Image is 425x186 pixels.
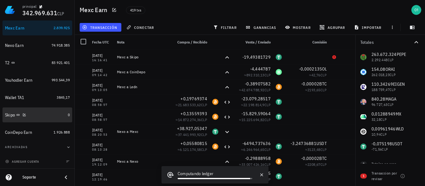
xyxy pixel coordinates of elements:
[5,95,25,100] div: Wallet TA1
[276,143,282,150] div: USDT-icon
[176,132,207,137] span: ≈
[180,147,201,152] span: 6.121.174,58
[316,141,327,146] span: USDT
[92,40,109,44] span: Fecha UTC
[305,162,327,167] span: ≈
[241,102,271,107] span: ≈
[92,52,112,59] div: [DATE]
[283,23,315,32] button: mostrar
[309,73,327,77] span: ≈
[212,129,218,135] div: USDT-icon
[212,114,218,120] div: BTC-icon
[250,66,271,72] span: -4,444787
[243,102,264,107] span: 22.198.814,9
[264,73,271,77] span: CLP
[363,174,364,179] span: 1
[371,161,408,167] div: Totales en cero
[68,112,70,117] span: 0
[363,161,364,166] span: 8
[239,117,271,122] span: ≈
[247,25,276,30] span: ganancias
[114,35,170,50] div: Nota
[245,81,271,87] span: -0,38907582
[319,156,327,161] span: BTC
[371,170,398,182] div: Transaccion por revisar
[214,25,237,30] span: filtrar
[311,73,320,77] span: 42,76
[4,158,42,165] button: agregar cuenta
[241,162,264,167] span: 33.007.426,16
[52,78,70,82] span: 993.544,39
[201,102,207,107] span: CLP
[54,25,70,30] span: 2.839.925
[276,158,282,165] div: BTC-icon
[5,43,24,48] div: Nexo Earn
[241,88,264,92] span: 42.674.788,92
[92,67,112,74] div: [DATE]
[57,11,64,16] span: CLP
[264,117,271,122] span: CLP
[411,5,421,15] div: avatar
[80,23,121,32] button: transacción
[2,90,72,105] a: Wallet TA1 3845,17
[211,23,241,32] button: filtrar
[355,25,382,30] span: importar
[92,178,112,181] div: 12:19:46
[305,88,327,92] span: ≈
[264,147,271,152] span: CLP
[5,60,10,66] div: T2
[276,84,282,90] div: BTC-icon
[176,102,207,107] span: ≈
[117,129,167,134] div: Nexo a Mexc
[276,54,282,60] div: USDT-icon
[92,118,112,121] div: 08:58:57
[117,159,167,164] div: Mexc a Nexo
[317,23,349,32] button: agrupar
[176,117,207,122] span: ≈
[245,40,271,44] span: Venta / Enviado
[117,84,167,89] div: Mexc a Ledn
[307,147,320,152] span: 3123,48
[301,156,319,161] span: -0,00002
[276,99,282,105] div: USDT-icon
[241,96,271,102] span: -23.079,28517
[291,141,316,146] span: -3,24736881
[92,82,112,88] div: [DATE]
[201,117,207,122] span: CLP
[180,111,207,116] span: +0,13559393
[321,25,345,30] span: agrupar
[201,147,207,152] span: CLP
[320,88,327,92] span: CLP
[117,70,167,75] div: Mexc a CoinDepo
[2,55,72,70] a: T2 83.921.401
[2,38,72,53] a: Nexo Earn 74.918.385
[276,173,282,179] div: USDT-icon
[92,157,112,163] div: [DATE]
[83,25,117,30] span: transacción
[320,162,327,167] span: CLP
[284,35,329,50] div: Comisión
[241,117,264,122] span: 15.225.694,82
[5,5,15,15] img: LedgiFi
[92,148,112,151] div: 08:13:28
[22,9,57,17] span: 342.969.631
[5,130,32,135] div: CoinDepo Earn
[239,162,271,167] span: ≈
[92,103,112,107] div: 08:58:57
[307,88,320,92] span: 2193,65
[245,156,271,161] span: -0,29888958
[239,88,271,92] span: ≈
[307,162,320,167] span: 2208,67
[178,147,207,152] span: ≈
[92,112,112,118] div: [DATE]
[2,20,72,35] a: Mexc Earn 2.839.925
[180,141,207,146] span: +0,05580815
[241,111,271,116] span: -15.829,59064
[319,81,327,87] span: BTC
[178,170,252,178] div: Computando ledger
[242,141,271,146] span: -6494,737636
[52,43,70,48] span: 74.918.385
[305,147,327,152] span: ≈
[52,60,70,65] span: 83.921.401
[2,140,72,155] button: Archivadas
